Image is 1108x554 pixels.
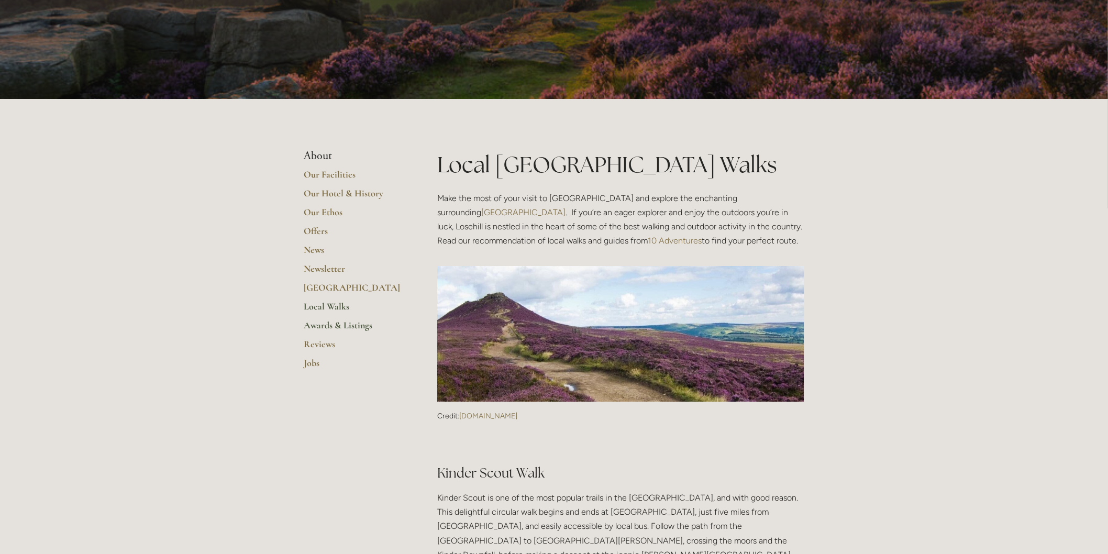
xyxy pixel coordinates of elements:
[437,191,804,248] p: Make the most of your visit to [GEOGRAPHIC_DATA] and explore the enchanting surrounding . If you’...
[304,206,404,225] a: Our Ethos
[481,207,566,217] a: [GEOGRAPHIC_DATA]
[459,412,517,420] a: [DOMAIN_NAME]
[304,357,404,376] a: Jobs
[304,149,404,163] li: About
[304,187,404,206] a: Our Hotel & History
[437,149,804,180] h1: Local [GEOGRAPHIC_DATA] Walks
[437,412,804,421] p: Credit:
[304,169,404,187] a: Our Facilities
[304,225,404,244] a: Offers
[304,282,404,301] a: [GEOGRAPHIC_DATA]
[304,244,404,263] a: News
[648,236,702,246] a: 10 Adventures
[304,301,404,319] a: Local Walks
[304,263,404,282] a: Newsletter
[304,319,404,338] a: Awards & Listings
[304,338,404,357] a: Reviews
[437,446,804,482] h2: Kinder Scout Walk
[437,266,804,402] img: Credit: 10adventures.com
